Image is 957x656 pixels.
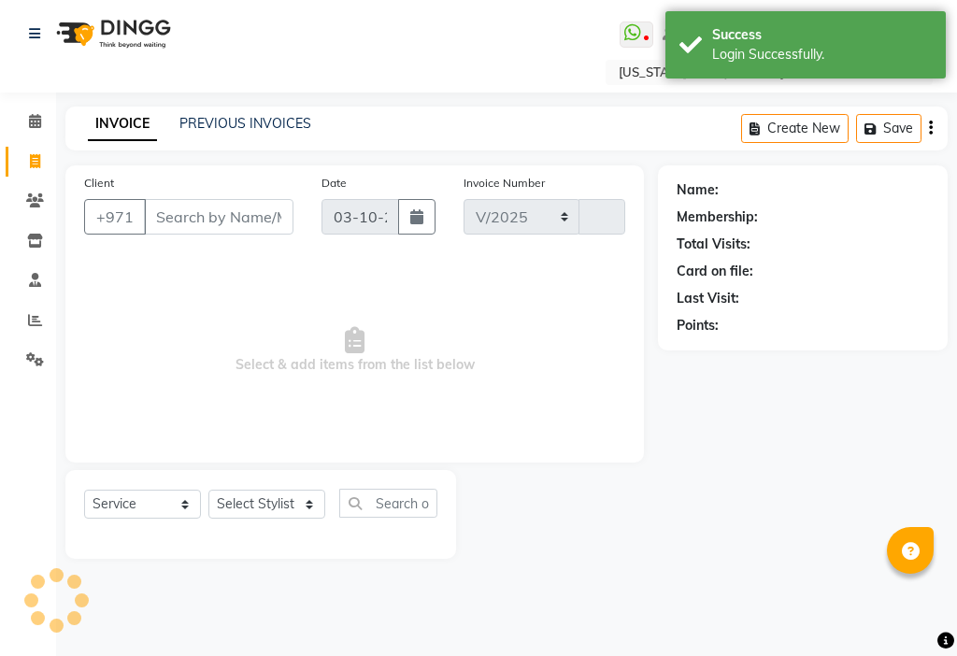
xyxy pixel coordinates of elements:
div: Last Visit: [677,289,739,308]
div: Card on file: [677,262,753,281]
input: Search or Scan [339,489,437,518]
span: Select & add items from the list below [84,257,625,444]
input: Search by Name/Mobile/Email/Code [144,199,293,235]
a: INVOICE [88,107,157,141]
div: Success [712,25,932,45]
button: Save [856,114,921,143]
a: PREVIOUS INVOICES [179,115,311,132]
button: +971 [84,199,146,235]
label: Date [321,175,347,192]
div: Points: [677,316,719,335]
div: Name: [677,180,719,200]
button: Create New [741,114,849,143]
img: logo [48,7,176,60]
div: Login Successfully. [712,45,932,64]
div: Total Visits: [677,235,750,254]
div: Membership: [677,207,758,227]
label: Invoice Number [464,175,545,192]
label: Client [84,175,114,192]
